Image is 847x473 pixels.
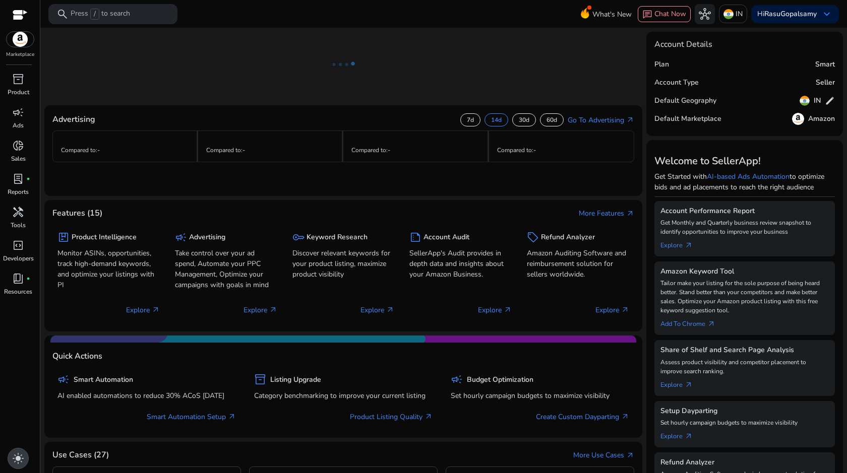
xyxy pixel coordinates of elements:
p: 60d [547,116,557,124]
h5: Amazon Keyword Tool [660,267,829,276]
h5: Refund Analyzer [541,233,595,242]
span: arrow_outward [685,241,693,249]
a: Explorearrow_outward [660,236,701,250]
p: Amazon Auditing Software and reimbursement solution for sellers worldwide. [527,248,629,280]
h5: Keyword Research [307,233,368,242]
h5: Refund Analyzer [660,458,829,467]
p: Explore [595,305,629,315]
span: fiber_manual_record [26,277,30,281]
h5: Setup Dayparting [660,407,829,416]
span: arrow_outward [386,306,394,314]
span: chat [642,10,652,20]
h4: Advertising [52,115,95,124]
h5: Smart [815,60,835,69]
a: Create Custom Dayparting [536,412,629,422]
p: Explore [360,305,394,315]
p: Compared to : [206,146,334,155]
span: - [533,146,536,154]
span: arrow_outward [152,306,160,314]
img: amazon.svg [7,32,34,47]
h5: Default Marketplace [654,115,721,123]
p: Set hourly campaign budgets to maximize visibility [660,418,829,427]
span: - [388,146,390,154]
p: 30d [519,116,529,124]
span: arrow_outward [685,381,693,389]
h5: IN [814,97,821,105]
h3: Welcome to SellerApp! [654,155,835,167]
h5: Default Geography [654,97,716,105]
span: Chat Now [654,9,686,19]
span: fiber_manual_record [26,177,30,181]
span: summarize [409,231,421,243]
a: Add To Chrome [660,315,723,329]
a: More Featuresarrow_outward [579,208,634,219]
a: Explorearrow_outward [660,427,701,441]
span: donut_small [12,140,24,152]
span: arrow_outward [626,116,634,124]
span: - [243,146,245,154]
p: Sales [11,154,26,163]
p: Discover relevant keywords for your product listing, maximize product visibility [292,248,395,280]
p: Compared to : [497,146,626,155]
p: 7d [467,116,474,124]
p: SellerApp's Audit provides in depth data and insights about your Amazon Business. [409,248,512,280]
span: campaign [175,231,187,243]
h5: Share of Shelf and Search Page Analysis [660,346,829,355]
p: Compared to : [351,146,479,155]
p: Hi [757,11,817,18]
p: Press to search [71,9,130,20]
h5: Plan [654,60,669,69]
h5: Product Intelligence [72,233,137,242]
h4: Account Details [654,40,712,49]
span: keyboard_arrow_down [821,8,833,20]
h4: Use Cases (27) [52,450,109,460]
p: Reports [8,187,29,196]
span: arrow_outward [626,210,634,218]
span: inventory_2 [254,373,266,385]
p: Monitor ASINs, opportunities, track high-demand keywords, and optimize your listings with PI [57,248,160,290]
img: in.svg [800,96,810,106]
span: code_blocks [12,239,24,251]
p: Compared to : [61,146,189,155]
span: sell [527,231,539,243]
a: More Use Casesarrow_outward [573,450,634,460]
p: Get Started with to optimize bids and ad placements to reach the right audience [654,171,835,192]
a: AI-based Ads Automation [707,172,790,181]
p: IN [736,5,743,23]
span: arrow_outward [621,413,629,421]
span: edit [825,96,835,106]
span: arrow_outward [269,306,277,314]
span: arrow_outward [685,432,693,440]
p: Category benchmarking to improve your current listing [254,390,433,401]
span: package [57,231,70,243]
p: Explore [244,305,277,315]
span: campaign [451,373,463,385]
h5: Budget Optimization [467,376,533,384]
button: chatChat Now [638,6,691,22]
p: Take control over your ad spend, Automate your PPC Management, Optimize your campaigns with goals... [175,248,277,290]
span: book_4 [12,273,24,285]
a: Smart Automation Setup [147,412,236,422]
b: RasuGopalsamy [764,9,817,19]
p: 14d [491,116,502,124]
span: What's New [592,6,632,23]
span: / [90,9,99,20]
span: arrow_outward [707,320,715,328]
span: campaign [12,106,24,118]
p: Tools [11,221,26,230]
h5: Listing Upgrade [270,376,321,384]
h5: Smart Automation [74,376,133,384]
h5: Account Audit [423,233,469,242]
p: Set hourly campaign budgets to maximize visibility [451,390,629,401]
a: Go To Advertisingarrow_outward [568,115,634,125]
h5: Amazon [808,115,835,123]
a: Product Listing Quality [350,412,433,422]
span: - [97,146,100,154]
a: Explorearrow_outward [660,376,701,390]
h5: Seller [816,79,835,87]
p: Product [8,88,29,97]
img: in.svg [723,9,734,19]
p: Resources [4,287,32,296]
span: light_mode [12,452,24,464]
h4: Features (15) [52,209,102,218]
